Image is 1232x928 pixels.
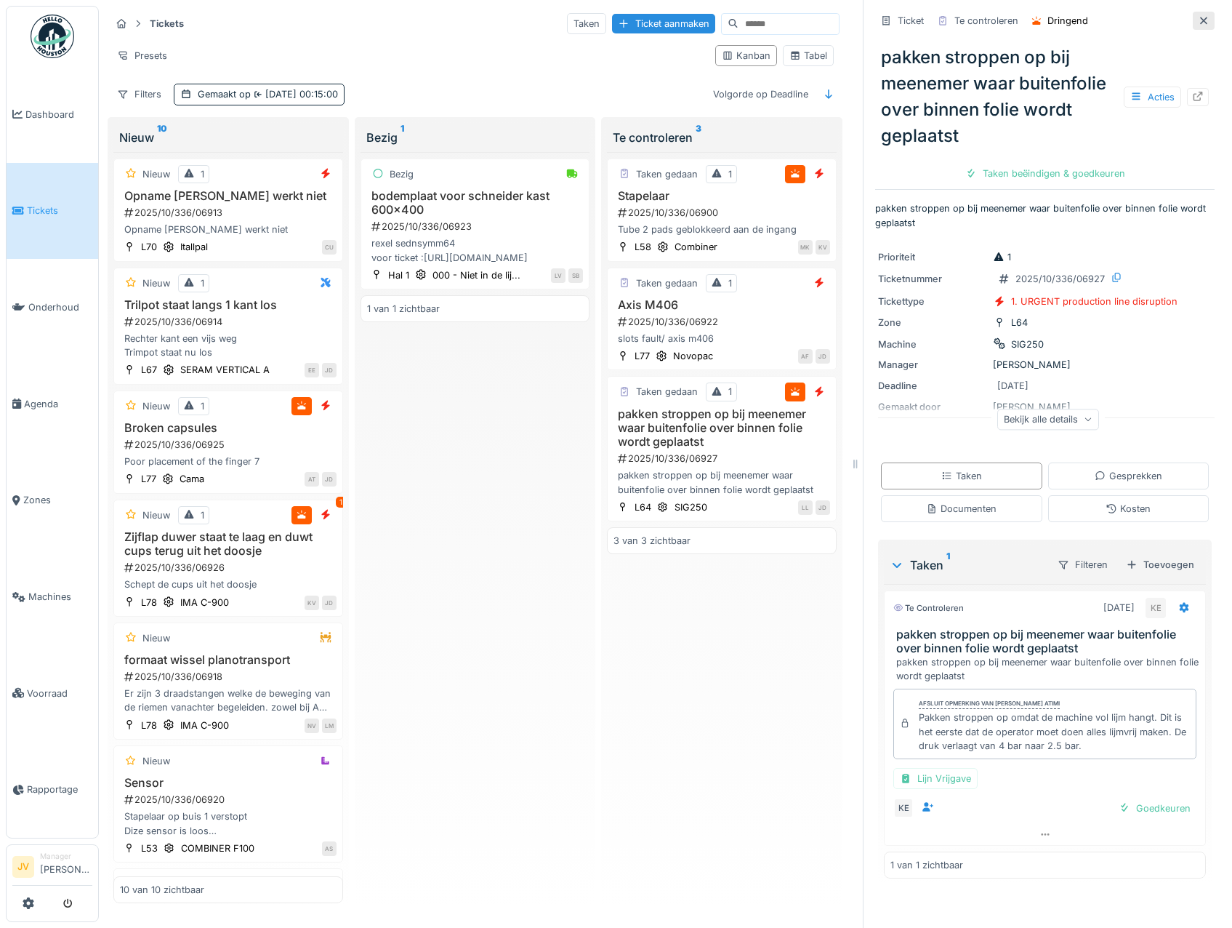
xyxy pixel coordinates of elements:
[551,268,565,283] div: LV
[40,851,92,882] li: [PERSON_NAME]
[141,363,157,377] div: L67
[728,167,732,181] div: 1
[123,438,337,452] div: 2025/10/336/06925
[142,754,170,768] div: Nieuw
[180,596,229,609] div: IMA C-900
[798,240,813,255] div: MK
[305,363,319,377] div: EE
[636,276,698,290] div: Taken gedaan
[142,167,170,181] div: Nieuw
[7,66,98,163] a: Dashboard
[367,302,440,316] div: 1 van 1 zichtbaar
[878,379,987,393] div: Deadline
[142,508,170,522] div: Nieuw
[675,500,707,514] div: SIG250
[7,259,98,356] a: Onderhoud
[388,268,409,282] div: Hal 1
[120,809,337,837] div: Stapelaar op buis 1 verstopt Dize sensor is loos Altijd krijgen alarm
[798,349,813,364] div: AF
[432,268,520,282] div: 000 - Niet in de lij...
[322,363,337,377] div: JD
[141,596,157,609] div: L78
[144,17,190,31] strong: Tickets
[110,45,174,66] div: Presets
[120,530,337,558] h3: Zijflap duwer staat te laag en duwt cups terug uit het doosje
[120,687,337,714] div: Er zijn 3 draadstangen welke de beweging van de riemen vanachter begeleiden. zowel bij A als B ga...
[367,189,584,217] h3: bodemplaat voor schneider kast 600x400
[893,602,964,615] div: Te controleren
[27,687,92,700] span: Voorraad
[322,596,337,610] div: JD
[613,298,830,312] h3: Axis M406
[141,719,157,732] div: L78
[201,167,204,181] div: 1
[322,841,337,856] div: AS
[7,163,98,260] a: Tickets
[180,472,204,486] div: Cama
[636,385,698,399] div: Taken gedaan
[123,793,337,807] div: 2025/10/336/06920
[123,206,337,220] div: 2025/10/336/06913
[27,783,92,796] span: Rapportage
[141,841,158,855] div: L53
[1120,555,1200,575] div: Toevoegen
[616,206,830,220] div: 2025/10/336/06900
[616,452,830,465] div: 2025/10/336/06927
[157,129,167,146] sup: 10
[322,240,337,255] div: CU
[1011,316,1028,329] div: L64
[7,452,98,549] a: Zones
[180,363,270,377] div: SERAM VERTICAL A
[816,349,830,364] div: JD
[567,13,606,34] div: Taken
[896,628,1199,655] h3: pakken stroppen op bij meenemer waar buitenfolie over binnen folie wordt geplaatst
[120,332,337,359] div: Rechter kant een vijs weg Trimpot staat nu los
[898,14,924,28] div: Ticket
[941,469,982,483] div: Taken
[635,349,650,363] div: L77
[816,240,830,255] div: KV
[954,14,1018,28] div: Te controleren
[993,250,1011,264] div: 1
[875,201,1215,229] p: pakken stroppen op bij meenemer waar buitenfolie over binnen folie wordt geplaatst
[370,220,584,233] div: 2025/10/336/06923
[141,472,156,486] div: L77
[28,300,92,314] span: Onderhoud
[878,250,987,264] div: Prioriteit
[636,167,698,181] div: Taken gedaan
[119,129,337,146] div: Nieuw
[120,883,204,897] div: 10 van 10 zichtbaar
[141,240,157,254] div: L70
[12,851,92,886] a: JV Manager[PERSON_NAME]
[123,315,337,329] div: 2025/10/336/06914
[120,189,337,203] h3: Opname [PERSON_NAME] werkt niet
[25,108,92,121] span: Dashboard
[696,129,701,146] sup: 3
[336,497,346,508] div: 1
[878,337,987,351] div: Machine
[7,645,98,742] a: Voorraad
[40,851,92,862] div: Manager
[28,590,92,604] span: Machines
[120,421,337,435] h3: Broken capsules
[635,500,651,514] div: L64
[635,240,651,254] div: L58
[120,298,337,312] h3: Trilpot staat langs 1 kant los
[305,719,319,733] div: NV
[123,561,337,575] div: 2025/10/336/06926
[959,164,1131,183] div: Taken beëindigen & goedkeuren
[997,379,1028,393] div: [DATE]
[946,556,950,574] sup: 1
[675,240,717,254] div: Combiner
[878,295,987,308] div: Tickettype
[798,500,813,515] div: LL
[616,315,830,329] div: 2025/10/336/06922
[878,358,1212,372] div: [PERSON_NAME]
[120,653,337,667] h3: formaat wissel planotransport
[367,236,584,264] div: rexel sednsymm64 voor ticket :[URL][DOMAIN_NAME]
[1051,554,1114,575] div: Filteren
[613,407,830,449] h3: pakken stroppen op bij meenemer waar buitenfolie over binnen folie wordt geplaatst
[919,711,1190,753] div: Pakken stroppen op omdat de machine vol lijm hangt. Dit is het eerste dat de operator moet doen a...
[613,468,830,496] div: pakken stroppen op bij meenemer waar buitenfolie over binnen folie wordt geplaatst
[1011,337,1044,351] div: SIG250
